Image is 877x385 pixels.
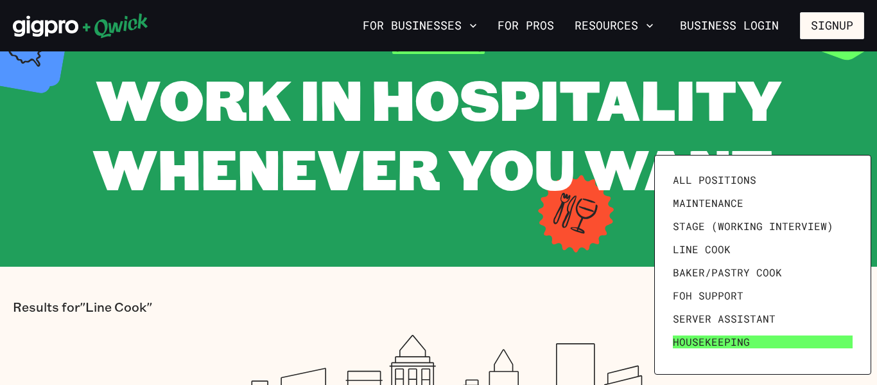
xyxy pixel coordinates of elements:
[673,359,731,372] span: Prep Cook
[673,312,776,325] span: Server Assistant
[673,220,833,233] span: Stage (working interview)
[673,197,743,210] span: Maintenance
[673,174,756,186] span: All Positions
[673,289,743,302] span: FOH Support
[673,243,731,256] span: Line Cook
[673,336,750,348] span: Housekeeping
[673,266,782,279] span: Baker/Pastry Cook
[668,168,858,361] ul: Filter by position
